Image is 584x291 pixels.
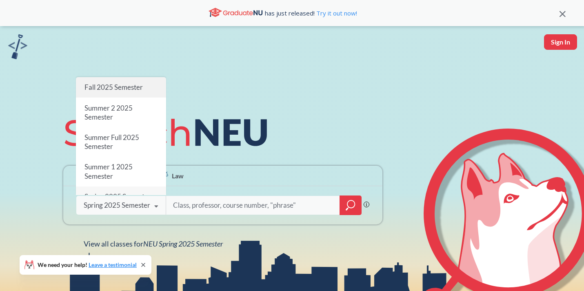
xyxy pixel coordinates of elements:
[38,262,137,268] span: We need your help!
[84,83,143,91] span: Fall 2025 Semester
[544,34,577,50] button: Sign In
[84,192,151,201] span: Spring 2025 Semester
[172,197,334,214] input: Class, professor, course number, "phrase"
[8,34,27,62] a: sandbox logo
[8,34,27,59] img: sandbox logo
[346,200,355,211] svg: magnifying glass
[143,239,223,248] span: NEU Spring 2025 Semester
[340,195,362,215] div: magnifying glass
[89,261,137,268] a: Leave a testimonial
[265,9,357,18] span: has just released!
[84,133,139,151] span: Summer Full 2025 Semester
[84,104,133,121] span: Summer 2 2025 Semester
[84,239,223,248] span: View all classes for
[84,201,150,210] div: Spring 2025 Semester
[84,163,133,180] span: Summer 1 2025 Semester
[172,171,184,180] span: Law
[315,9,357,17] a: Try it out now!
